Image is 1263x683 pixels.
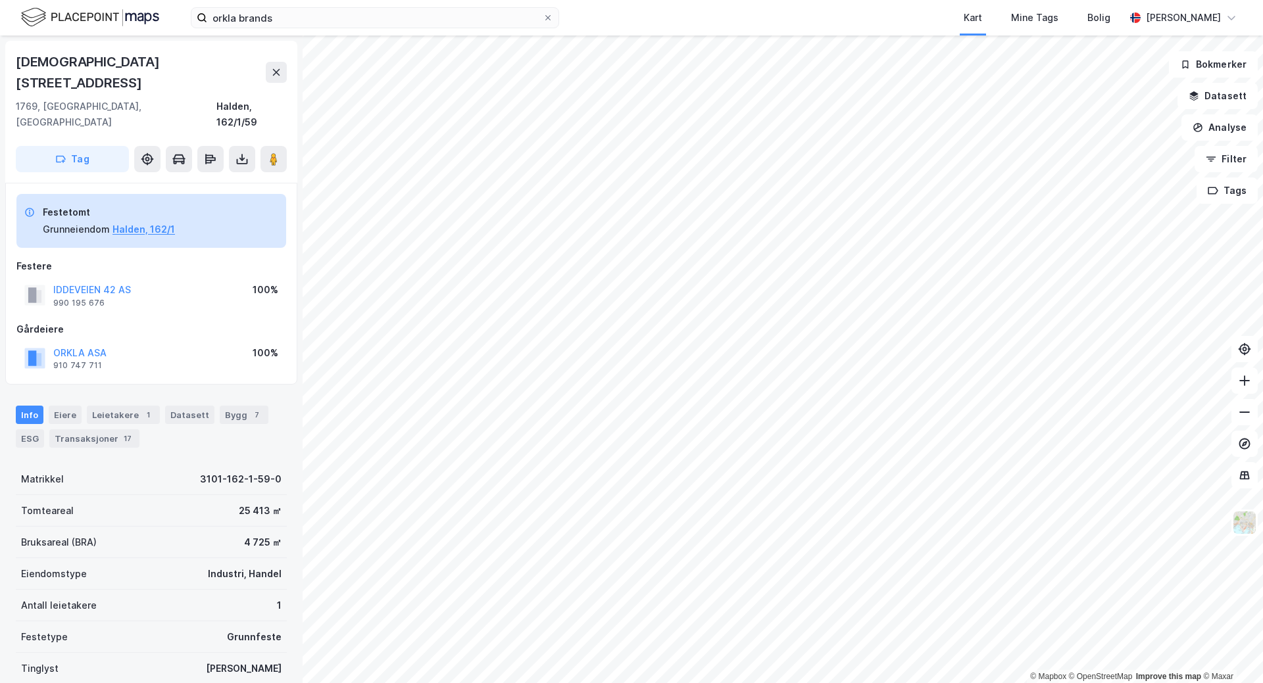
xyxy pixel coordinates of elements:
div: Festetomt [43,204,175,220]
div: Grunnfeste [227,629,282,645]
div: 25 413 ㎡ [239,503,282,519]
button: Tag [16,146,129,172]
img: logo.f888ab2527a4732fd821a326f86c7f29.svg [21,6,159,29]
div: Tomteareal [21,503,74,519]
div: Bruksareal (BRA) [21,534,97,550]
div: Mine Tags [1011,10,1058,26]
div: Festere [16,258,286,274]
div: Eiere [49,406,82,424]
a: Mapbox [1030,672,1066,681]
div: 1 [277,598,282,613]
a: OpenStreetMap [1069,672,1133,681]
div: Antall leietakere [21,598,97,613]
button: Datasett [1177,83,1258,109]
iframe: Chat Widget [1197,620,1263,683]
div: Tinglyst [21,661,59,676]
div: Transaksjoner [49,429,139,448]
div: [DEMOGRAPHIC_DATA][STREET_ADDRESS] [16,51,266,93]
div: Festetype [21,629,68,645]
div: Grunneiendom [43,222,110,237]
div: 17 [121,432,134,445]
div: 990 195 676 [53,298,105,308]
button: Filter [1195,146,1258,172]
div: Bygg [220,406,268,424]
div: Datasett [165,406,214,424]
div: 3101-162-1-59-0 [200,471,282,487]
div: Halden, 162/1/59 [216,99,287,130]
div: Eiendomstype [21,566,87,582]
div: Industri, Handel [208,566,282,582]
div: 910 747 711 [53,360,102,371]
div: Matrikkel [21,471,64,487]
button: Bokmerker [1169,51,1258,78]
div: 100% [253,345,278,361]
div: [PERSON_NAME] [1146,10,1221,26]
div: [PERSON_NAME] [206,661,282,676]
div: 100% [253,282,278,298]
div: Kart [964,10,982,26]
button: Tags [1197,177,1258,204]
div: Info [16,406,43,424]
div: Bolig [1087,10,1110,26]
button: Halden, 162/1 [112,222,175,237]
div: Gårdeiere [16,321,286,337]
button: Analyse [1181,114,1258,141]
img: Z [1232,510,1257,535]
div: 7 [250,408,263,421]
div: Leietakere [87,406,160,424]
div: ESG [16,429,44,448]
input: Søk på adresse, matrikkel, gårdeiere, leietakere eller personer [207,8,543,28]
div: 4 725 ㎡ [244,534,282,550]
div: 1769, [GEOGRAPHIC_DATA], [GEOGRAPHIC_DATA] [16,99,216,130]
a: Improve this map [1136,672,1201,681]
div: 1 [141,408,155,421]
